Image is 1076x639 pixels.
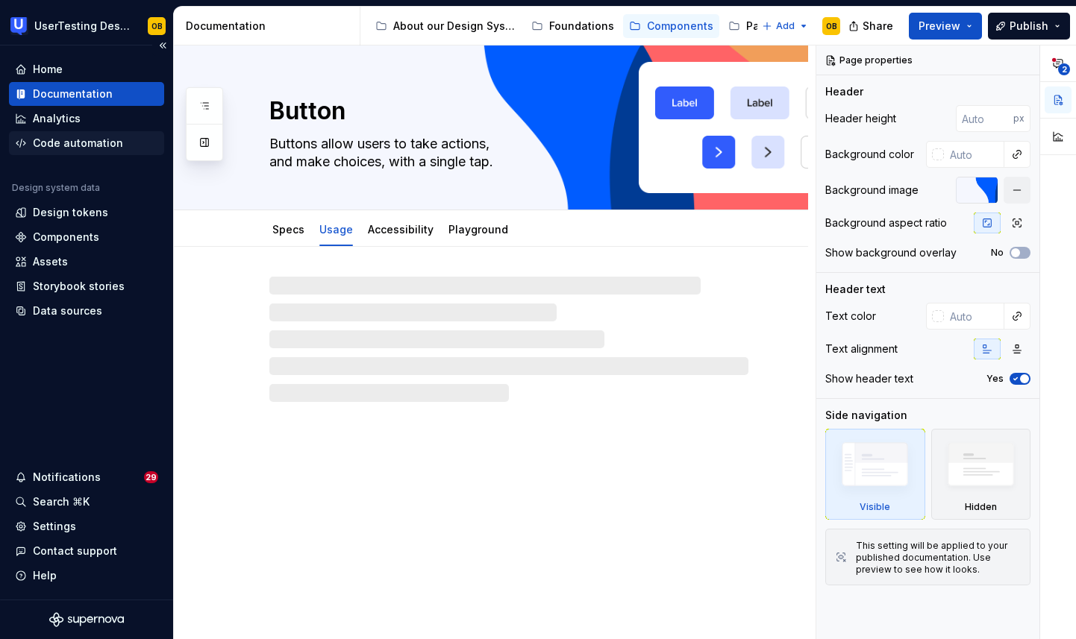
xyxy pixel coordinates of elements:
[33,568,57,583] div: Help
[33,254,68,269] div: Assets
[9,250,164,274] a: Assets
[956,105,1013,132] input: Auto
[757,16,813,37] button: Add
[825,341,898,356] div: Text alignment
[825,183,919,198] div: Background image
[3,10,170,42] button: UserTesting Design SystemOB
[319,223,353,236] a: Usage
[9,201,164,224] a: Design tokens
[9,131,164,155] a: Code automation
[33,494,90,509] div: Search ⌘K
[272,223,304,236] a: Specs
[144,471,158,483] span: 29
[33,519,76,534] div: Settings
[9,57,164,81] a: Home
[722,14,796,38] a: Patterns
[368,223,434,236] a: Accessibility
[944,141,1004,168] input: Auto
[931,429,1031,520] div: Hidden
[33,86,113,101] div: Documentation
[825,371,913,386] div: Show header text
[369,14,522,38] a: About our Design System
[266,132,745,174] textarea: Buttons allow users to take actions, and make choices, with a single tap.
[448,223,508,236] a: Playground
[863,19,893,34] span: Share
[1010,19,1048,34] span: Publish
[826,20,837,32] div: OB
[525,14,620,38] a: Foundations
[10,17,28,35] img: 41adf70f-fc1c-4662-8e2d-d2ab9c673b1b.png
[369,11,754,41] div: Page tree
[9,539,164,563] button: Contact support
[152,35,173,56] button: Collapse sidebar
[266,93,745,129] textarea: Button
[9,299,164,323] a: Data sources
[33,205,108,220] div: Design tokens
[986,373,1004,385] label: Yes
[623,14,719,38] a: Components
[9,514,164,538] a: Settings
[825,282,886,297] div: Header text
[776,20,795,32] span: Add
[34,19,130,34] div: UserTesting Design System
[33,230,99,245] div: Components
[33,111,81,126] div: Analytics
[33,279,125,294] div: Storybook stories
[825,245,957,260] div: Show background overlay
[33,62,63,77] div: Home
[9,225,164,249] a: Components
[9,82,164,106] a: Documentation
[266,213,310,245] div: Specs
[549,19,614,34] div: Foundations
[988,13,1070,40] button: Publish
[825,408,907,423] div: Side navigation
[151,20,163,32] div: OB
[9,490,164,514] button: Search ⌘K
[991,247,1004,259] label: No
[965,501,997,513] div: Hidden
[33,470,101,485] div: Notifications
[825,147,914,162] div: Background color
[1013,113,1025,125] p: px
[362,213,440,245] div: Accessibility
[442,213,514,245] div: Playground
[9,107,164,130] a: Analytics
[825,84,863,99] div: Header
[9,274,164,298] a: Storybook stories
[860,501,890,513] div: Visible
[33,136,123,151] div: Code automation
[825,111,896,126] div: Header height
[825,309,876,324] div: Text color
[33,303,102,318] div: Data sources
[746,19,790,34] div: Patterns
[825,429,925,520] div: Visible
[12,182,100,194] div: Design system data
[9,564,164,588] button: Help
[919,19,960,34] span: Preview
[313,213,359,245] div: Usage
[944,303,1004,330] input: Auto
[825,215,947,230] div: Background aspect ratio
[33,544,117,558] div: Contact support
[909,13,982,40] button: Preview
[841,13,903,40] button: Share
[9,465,164,489] button: Notifications29
[393,19,516,34] div: About our Design System
[186,19,354,34] div: Documentation
[647,19,713,34] div: Components
[1058,63,1070,75] span: 2
[49,612,124,627] svg: Supernova Logo
[856,540,1021,576] div: This setting will be applied to your published documentation. Use preview to see how it looks.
